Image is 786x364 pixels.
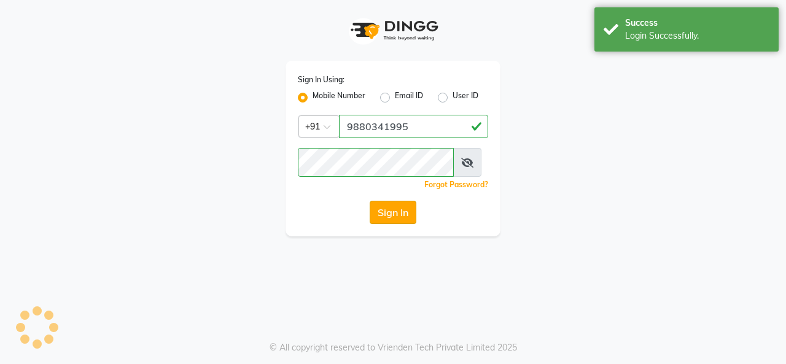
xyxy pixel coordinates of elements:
div: Success [625,17,769,29]
img: logo1.svg [344,12,442,48]
label: Email ID [395,90,423,105]
label: User ID [453,90,478,105]
a: Forgot Password? [424,180,488,189]
label: Mobile Number [313,90,365,105]
input: Username [298,148,454,177]
div: Login Successfully. [625,29,769,42]
input: Username [339,115,488,138]
button: Sign In [370,201,416,224]
label: Sign In Using: [298,74,344,85]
